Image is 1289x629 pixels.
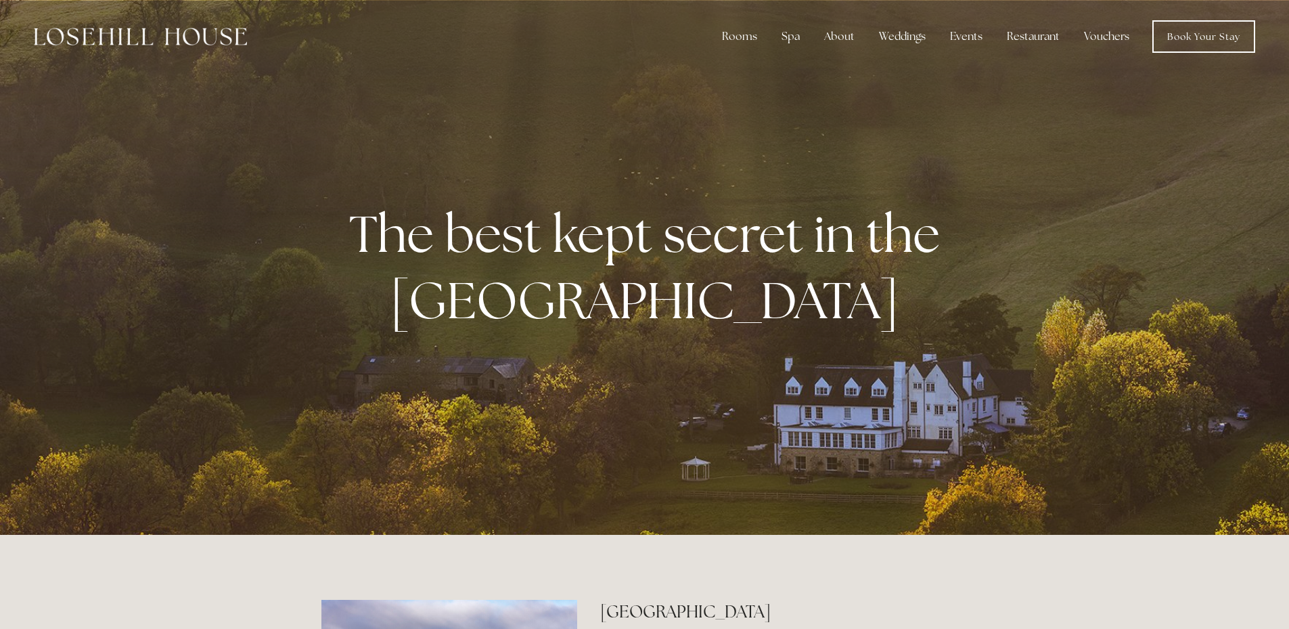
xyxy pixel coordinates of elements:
[813,23,865,50] div: About
[771,23,811,50] div: Spa
[996,23,1070,50] div: Restaurant
[711,23,768,50] div: Rooms
[349,200,951,333] strong: The best kept secret in the [GEOGRAPHIC_DATA]
[600,600,968,624] h2: [GEOGRAPHIC_DATA]
[1152,20,1255,53] a: Book Your Stay
[1073,23,1140,50] a: Vouchers
[939,23,993,50] div: Events
[34,28,247,45] img: Losehill House
[868,23,936,50] div: Weddings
